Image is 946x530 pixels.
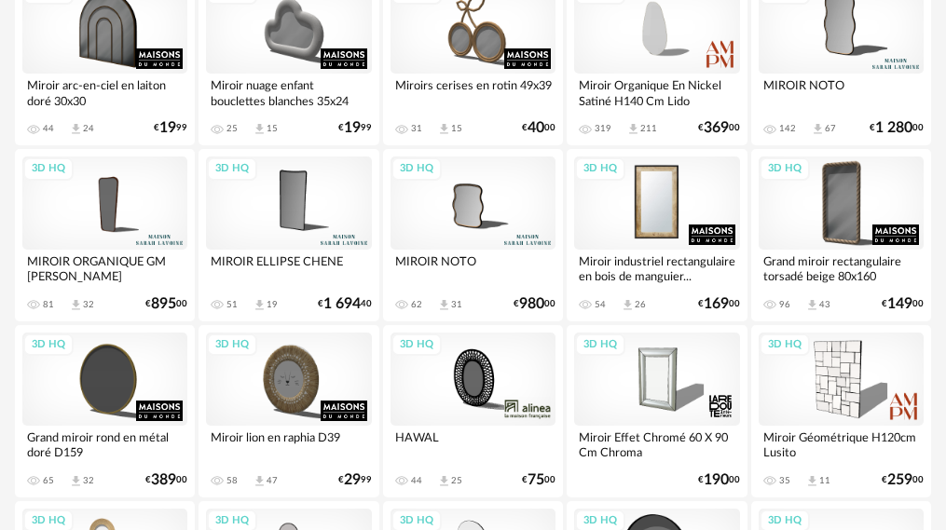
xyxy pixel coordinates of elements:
[411,123,422,134] div: 31
[704,122,729,134] span: 369
[338,122,372,134] div: € 99
[811,122,825,136] span: Download icon
[698,122,740,134] div: € 00
[253,298,267,312] span: Download icon
[882,474,924,486] div: € 00
[575,333,625,357] div: 3D HQ
[207,333,257,357] div: 3D HQ
[779,123,796,134] div: 142
[621,298,635,312] span: Download icon
[522,122,555,134] div: € 00
[69,122,83,136] span: Download icon
[267,123,278,134] div: 15
[226,123,238,134] div: 25
[267,475,278,486] div: 47
[759,74,924,111] div: MIROIR NOTO
[514,298,555,310] div: € 00
[206,250,371,287] div: MIROIR ELLIPSE CHENE
[574,250,739,287] div: Miroir industriel rectangulaire en bois de manguier...
[391,157,442,181] div: 3D HQ
[83,123,94,134] div: 24
[145,474,187,486] div: € 00
[882,298,924,310] div: € 00
[635,299,646,310] div: 26
[451,123,462,134] div: 15
[451,475,462,486] div: 25
[83,299,94,310] div: 32
[698,298,740,310] div: € 00
[69,474,83,488] span: Download icon
[437,122,451,136] span: Download icon
[574,426,739,463] div: Miroir Effet Chromé 60 X 90 Cm Chroma
[83,475,94,486] div: 32
[383,149,563,321] a: 3D HQ MIROIR NOTO 62 Download icon 31 €98000
[344,474,361,486] span: 29
[226,299,238,310] div: 51
[819,475,830,486] div: 11
[451,299,462,310] div: 31
[253,122,267,136] span: Download icon
[22,74,187,111] div: Miroir arc-en-ciel en laiton doré 30x30
[206,74,371,111] div: Miroir nuage enfant bouclettes blanches 35x24
[43,475,54,486] div: 65
[875,122,912,134] span: 1 280
[151,298,176,310] span: 895
[145,298,187,310] div: € 00
[574,74,739,111] div: Miroir Organique En Nickel Satiné H140 Cm Lido
[22,250,187,287] div: MIROIR ORGANIQUE GM [PERSON_NAME]
[267,299,278,310] div: 19
[595,123,611,134] div: 319
[595,299,606,310] div: 54
[23,333,74,357] div: 3D HQ
[704,474,729,486] span: 190
[318,298,372,310] div: € 40
[207,157,257,181] div: 3D HQ
[870,122,924,134] div: € 00
[528,474,544,486] span: 75
[437,474,451,488] span: Download icon
[640,123,657,134] div: 211
[199,149,378,321] a: 3D HQ MIROIR ELLIPSE CHENE 51 Download icon 19 €1 69440
[391,333,442,357] div: 3D HQ
[760,157,810,181] div: 3D HQ
[567,149,747,321] a: 3D HQ Miroir industriel rectangulaire en bois de manguier... 54 Download icon 26 €16900
[15,149,195,321] a: 3D HQ MIROIR ORGANIQUE GM [PERSON_NAME] 81 Download icon 32 €89500
[199,325,378,497] a: 3D HQ Miroir lion en raphia D39 58 Download icon 47 €2999
[437,298,451,312] span: Download icon
[704,298,729,310] span: 169
[567,325,747,497] a: 3D HQ Miroir Effet Chromé 60 X 90 Cm Chroma €19000
[323,298,361,310] span: 1 694
[819,299,830,310] div: 43
[759,250,924,287] div: Grand miroir rectangulaire torsadé beige 80x160
[15,325,195,497] a: 3D HQ Grand miroir rond en métal doré D159 65 Download icon 32 €38900
[825,123,836,134] div: 67
[151,474,176,486] span: 389
[779,299,790,310] div: 96
[22,426,187,463] div: Grand miroir rond en métal doré D159
[887,298,912,310] span: 149
[226,475,238,486] div: 58
[383,325,563,497] a: 3D HQ HAWAL 44 Download icon 25 €7500
[626,122,640,136] span: Download icon
[779,475,790,486] div: 35
[23,157,74,181] div: 3D HQ
[522,474,555,486] div: € 00
[411,475,422,486] div: 44
[887,474,912,486] span: 259
[411,299,422,310] div: 62
[69,298,83,312] span: Download icon
[575,157,625,181] div: 3D HQ
[805,298,819,312] span: Download icon
[751,325,931,497] a: 3D HQ Miroir Géométrique H120cm Lusito 35 Download icon 11 €25900
[759,426,924,463] div: Miroir Géométrique H120cm Lusito
[528,122,544,134] span: 40
[344,122,361,134] span: 19
[206,426,371,463] div: Miroir lion en raphia D39
[391,74,555,111] div: Miroirs cerises en rotin 49x39
[43,299,54,310] div: 81
[391,250,555,287] div: MIROIR NOTO
[43,123,54,134] div: 44
[338,474,372,486] div: € 99
[698,474,740,486] div: € 00
[751,149,931,321] a: 3D HQ Grand miroir rectangulaire torsadé beige 80x160 96 Download icon 43 €14900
